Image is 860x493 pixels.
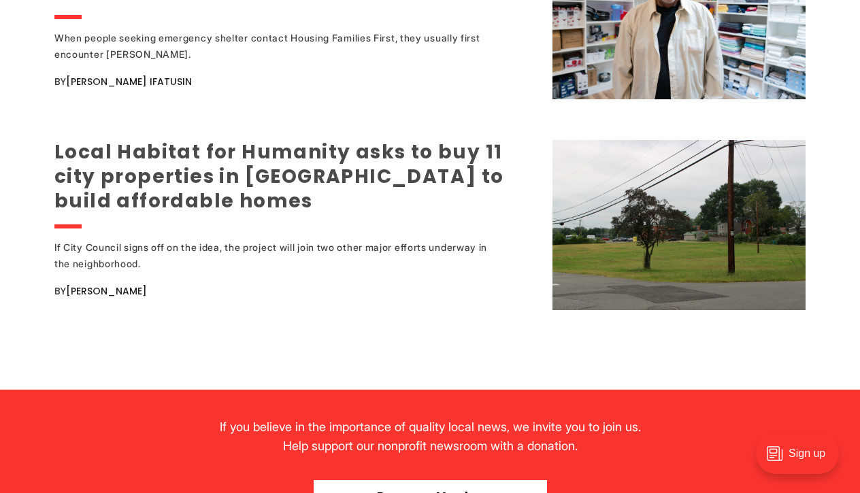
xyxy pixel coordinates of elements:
div: When people seeking emergency shelter contact Housing Families First, they usually first encounte... [54,30,497,63]
a: Local Habitat for Humanity asks to buy 11 city properties in [GEOGRAPHIC_DATA] to build affordabl... [54,139,504,214]
iframe: portal-trigger [744,426,860,493]
a: [PERSON_NAME] Ifatusin [66,75,192,88]
div: If City Council signs off on the idea, the project will join two other major efforts underway in ... [54,239,497,272]
div: By [54,283,535,299]
div: By [54,73,535,90]
a: [PERSON_NAME] [66,284,147,298]
div: If you believe in the importance of quality local news, we invite you to join us. Help support ou... [209,418,651,456]
img: Local Habitat for Humanity asks to buy 11 city properties in Northside to build affordable homes [552,140,806,310]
